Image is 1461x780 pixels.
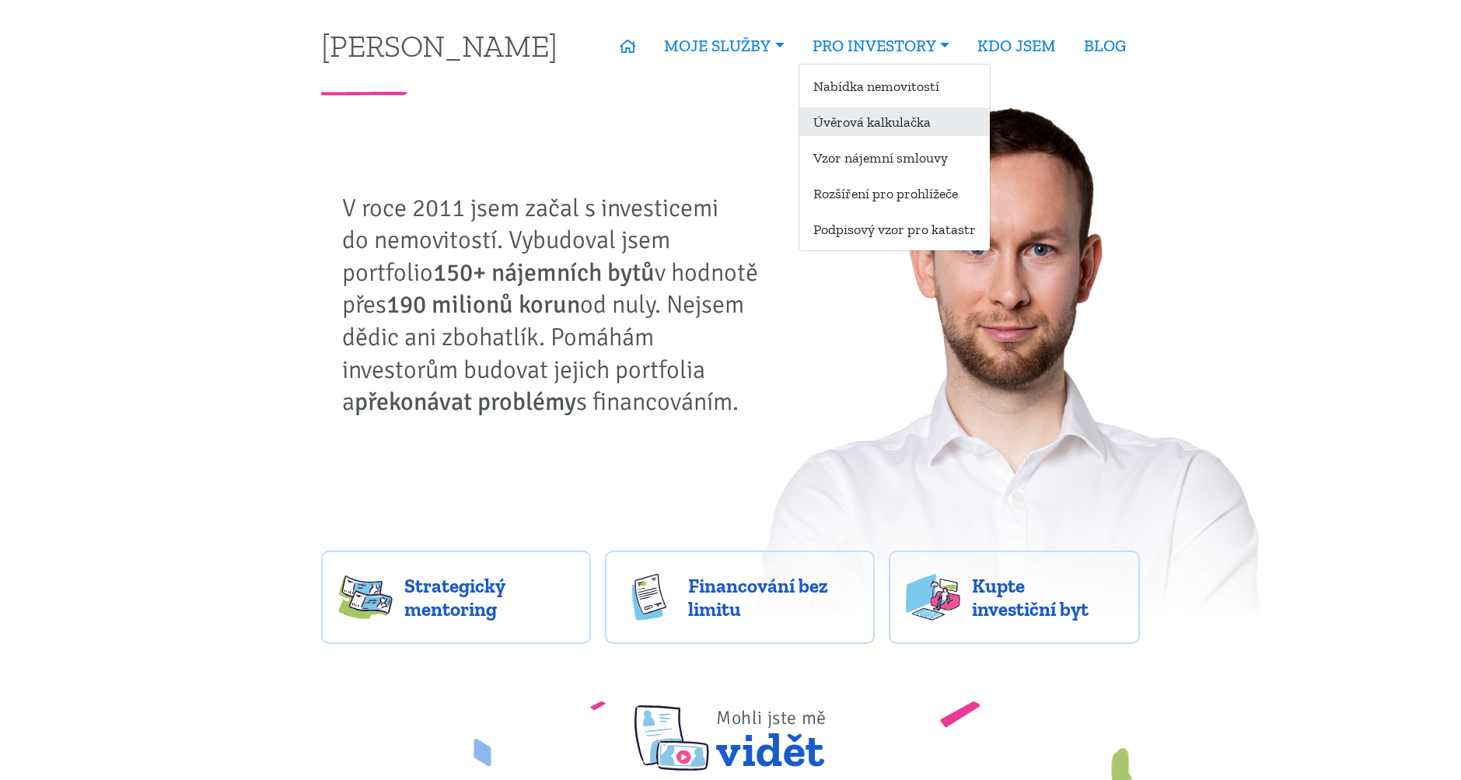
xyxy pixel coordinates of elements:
[342,192,770,418] p: V roce 2011 jsem začal s investicemi do nemovitostí. Vybudoval jsem portfolio v hodnotě přes od n...
[889,551,1140,644] a: Kupte investiční byt
[650,28,798,64] a: MOJE SLUŽBY
[799,107,990,136] a: Úvěrová kalkulačka
[386,289,580,320] strong: 190 milionů korun
[404,574,574,621] span: Strategický mentoring
[716,687,827,771] span: vidět
[321,551,591,644] a: Strategický mentoring
[433,257,655,288] strong: 150+ nájemních bytů
[799,215,990,243] a: Podpisový vzor pro katastr
[338,574,393,621] img: strategy
[799,143,990,172] a: Vzor nájemní smlouvy
[963,28,1070,64] a: KDO JSEM
[799,72,990,100] a: Nabídka nemovitostí
[799,179,990,208] a: Rozšíření pro prohlížeče
[605,551,875,644] a: Financování bez limitu
[1070,28,1140,64] a: BLOG
[355,387,576,417] strong: překonávat problémy
[799,28,963,64] a: PRO INVESTORY
[716,706,827,729] span: Mohli jste mě
[622,574,676,621] img: finance
[688,574,858,621] span: Financování bez limitu
[906,574,960,621] img: flats
[972,574,1123,621] span: Kupte investiční byt
[321,30,557,61] a: [PERSON_NAME]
